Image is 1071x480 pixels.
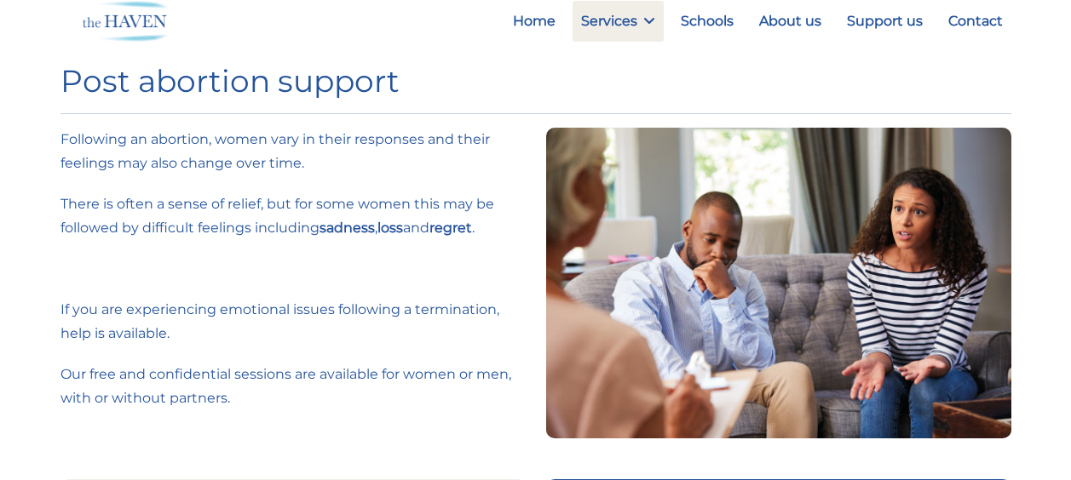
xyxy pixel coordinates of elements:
p: Our free and confidential sessions are available for women or men, with or without partners. [60,363,526,410]
p: Following an abortion, women vary in their responses and their feelings may also change over time. [60,128,526,175]
a: Services [573,1,664,42]
h1: Post abortion support [60,63,1011,100]
img: Young couple in crisis trying solve problem during counselling [546,128,1011,437]
strong: regret [429,220,472,236]
p: There is often a sense of relief, but for some women this may be followed by difficult feelings i... [60,192,526,240]
p: If you are experiencing emotional issues following a termination, help is available. [60,298,526,346]
strong: sadness [320,220,375,236]
a: Contact [940,1,1011,42]
strong: loss [377,220,403,236]
a: Schools [672,1,742,42]
a: About us [751,1,830,42]
a: Support us [838,1,931,42]
a: Home [504,1,564,42]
